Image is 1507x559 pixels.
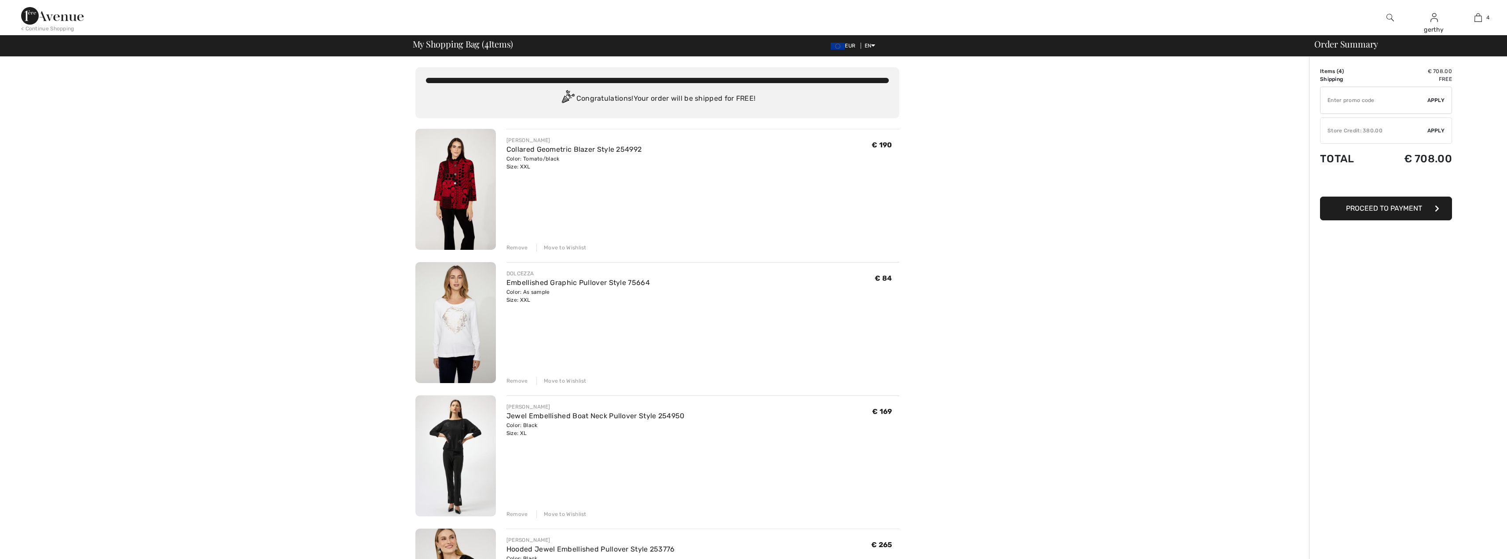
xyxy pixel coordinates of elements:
span: EN [865,43,876,49]
td: Free [1375,75,1452,83]
td: Total [1320,144,1375,174]
div: Move to Wishlist [536,244,587,252]
input: Promo code [1320,87,1427,113]
div: Congratulations! Your order will be shipped for FREE! [426,90,889,108]
button: Proceed to Payment [1320,197,1452,220]
span: EUR [831,43,859,49]
img: Euro [831,43,845,50]
td: € 708.00 [1375,67,1452,75]
div: Color: Tomato/black Size: XXL [506,155,642,171]
img: Jewel Embellished Boat Neck Pullover Style 254950 [415,395,496,516]
a: Jewel Embellished Boat Neck Pullover Style 254950 [506,412,685,420]
span: Apply [1427,96,1445,104]
a: Hooded Jewel Embellished Pullover Style 253776 [506,545,675,553]
span: € 84 [875,274,892,282]
td: € 708.00 [1375,144,1452,174]
span: Apply [1427,127,1445,135]
div: Remove [506,377,528,385]
span: € 190 [872,141,892,149]
img: Collared Geometric Blazer Style 254992 [415,129,496,250]
span: € 169 [872,407,892,416]
span: 4 [1338,68,1342,74]
span: 4 [484,37,489,49]
span: € 265 [871,541,892,549]
a: 4 [1456,12,1500,23]
img: My Bag [1474,12,1482,23]
div: gerthy [1412,25,1456,34]
img: My Info [1430,12,1438,23]
span: 4 [1486,14,1489,22]
div: Move to Wishlist [536,510,587,518]
span: My Shopping Bag ( Items) [413,40,513,48]
img: search the website [1386,12,1394,23]
div: Remove [506,510,528,518]
div: Color: Black Size: XL [506,421,685,437]
a: Sign In [1430,13,1438,22]
iframe: PayPal [1320,174,1452,194]
div: < Continue Shopping [21,25,74,33]
div: DOLCEZZA [506,270,650,278]
td: Items ( ) [1320,67,1375,75]
div: Move to Wishlist [536,377,587,385]
a: Collared Geometric Blazer Style 254992 [506,145,642,153]
div: [PERSON_NAME] [506,536,675,544]
div: Color: As sample Size: XXL [506,288,650,304]
td: Shipping [1320,75,1375,83]
span: Proceed to Payment [1346,204,1422,212]
img: 1ère Avenue [21,7,84,25]
div: Remove [506,244,528,252]
img: Congratulation2.svg [559,90,576,108]
a: Embellished Graphic Pullover Style 75664 [506,278,650,287]
img: Embellished Graphic Pullover Style 75664 [415,262,496,383]
div: [PERSON_NAME] [506,403,685,411]
div: Store Credit: 380.00 [1320,127,1427,135]
div: Order Summary [1304,40,1502,48]
div: [PERSON_NAME] [506,136,642,144]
